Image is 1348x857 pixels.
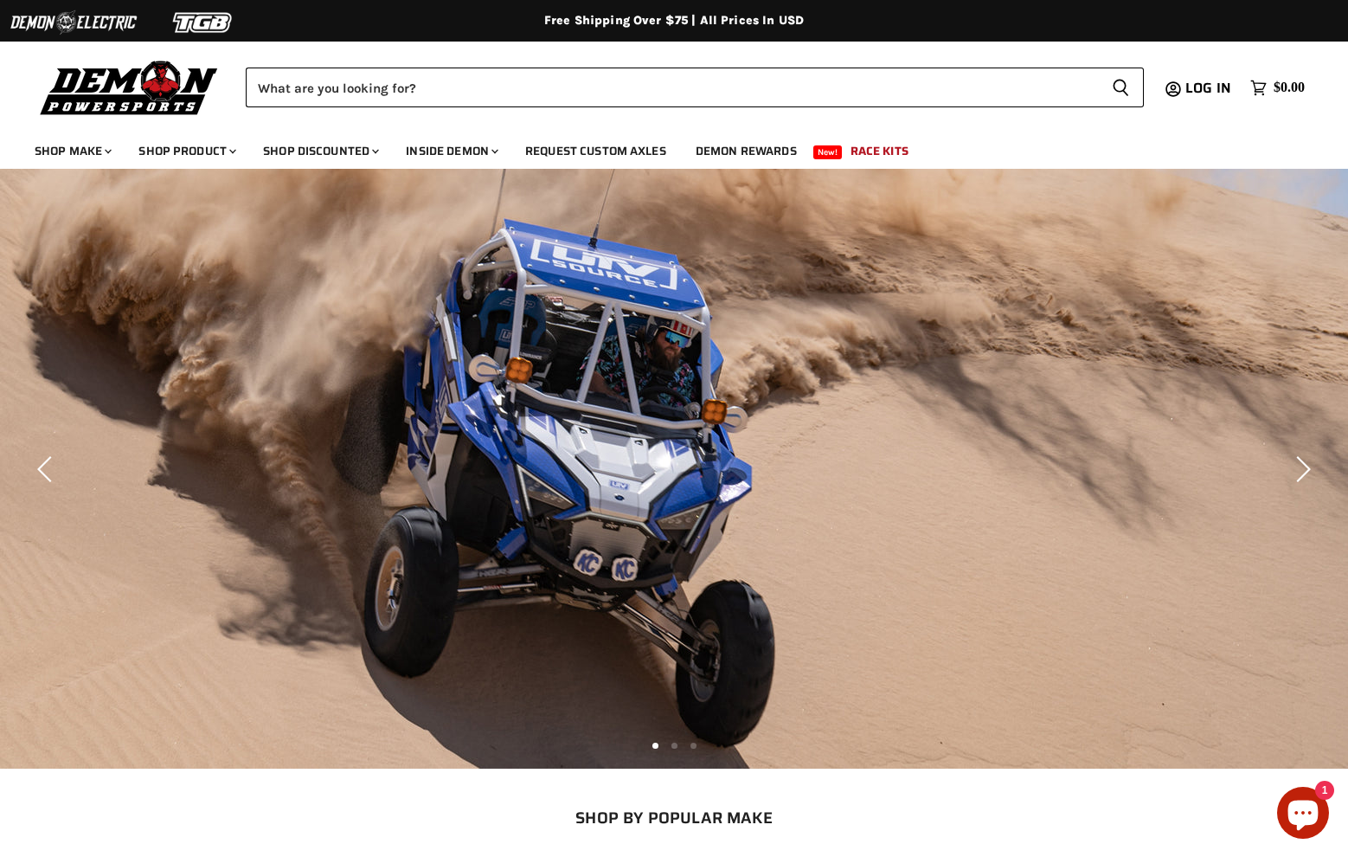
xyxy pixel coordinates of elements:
a: Request Custom Axles [512,133,679,169]
li: Page dot 1 [652,743,658,749]
a: Demon Rewards [683,133,810,169]
a: Shop Product [125,133,247,169]
img: Demon Powersports [35,56,224,118]
span: $0.00 [1274,80,1305,96]
li: Page dot 3 [690,743,696,749]
span: New! [813,145,843,159]
a: Log in [1178,81,1242,96]
a: Inside Demon [393,133,509,169]
a: Shop Discounted [250,133,389,169]
li: Page dot 2 [671,743,677,749]
inbox-online-store-chat: Shopify online store chat [1272,787,1334,843]
button: Search [1098,68,1144,107]
a: Race Kits [838,133,921,169]
input: Search [246,68,1098,107]
a: Shop Make [22,133,122,169]
span: Log in [1185,77,1231,99]
button: Next [1283,452,1318,486]
h2: SHOP BY POPULAR MAKE [22,809,1327,827]
ul: Main menu [22,126,1300,169]
img: Demon Electric Logo 2 [9,6,138,39]
img: TGB Logo 2 [138,6,268,39]
button: Previous [30,452,65,486]
form: Product [246,68,1144,107]
a: $0.00 [1242,75,1313,100]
